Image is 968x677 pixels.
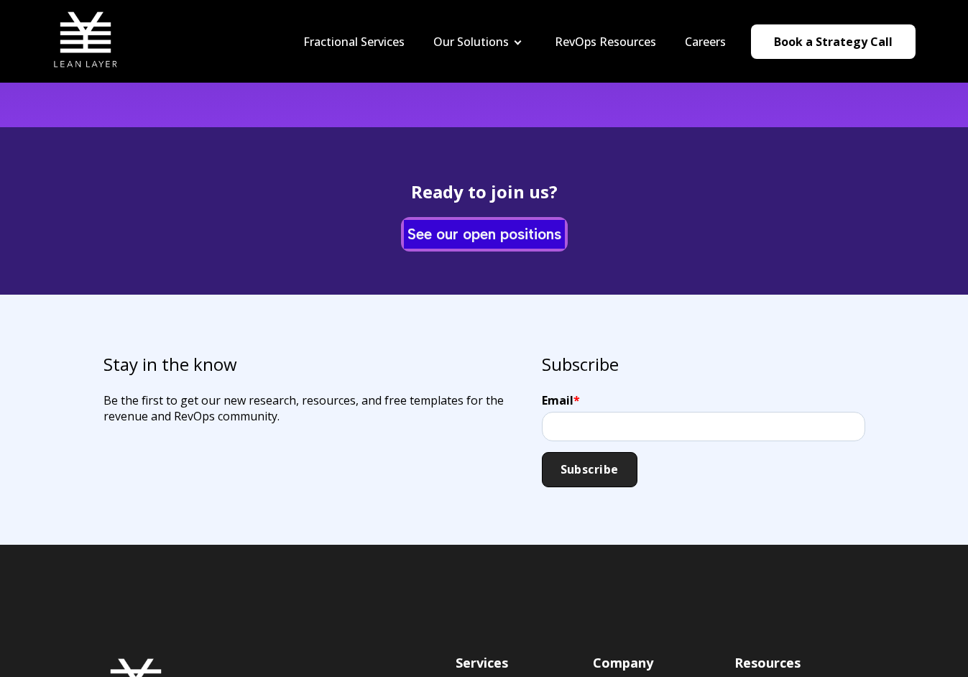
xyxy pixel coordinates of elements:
p: Be the first to get our new research, resources, and free templates for the revenue and RevOps co... [103,392,519,424]
a: See our open positions [404,220,565,248]
span: Email [542,392,573,408]
a: Book a Strategy Call [751,24,916,59]
a: RevOps Resources [555,34,656,50]
a: Our Solutions [433,34,509,50]
h2: Ready to join us? [103,182,865,201]
input: Subscribe [542,452,637,488]
h3: Company [593,654,674,672]
a: Careers [685,34,726,50]
h3: Resources [734,654,835,672]
h3: Stay in the know [103,352,519,377]
div: Navigation Menu [289,34,740,50]
a: Fractional Services [303,34,405,50]
h3: Services [456,654,533,672]
h3: Subscribe [542,352,865,377]
img: Lean Layer Logo [53,7,118,72]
